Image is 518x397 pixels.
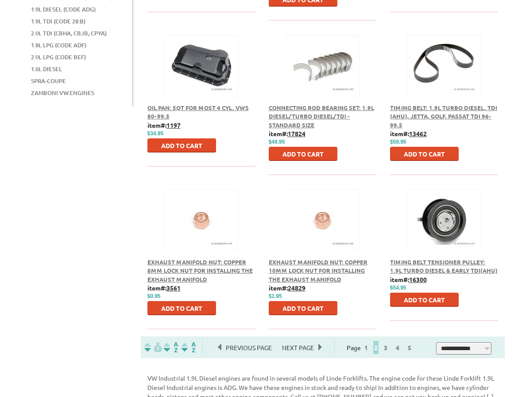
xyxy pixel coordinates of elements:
[269,130,305,137] b: item#:
[269,284,305,292] b: item#:
[31,4,96,15] a: 1.9L Diesel (Code ADG)
[282,150,324,158] span: Add to Cart
[162,342,180,352] img: Sort by Headline
[147,138,216,153] button: Add to Cart
[390,130,427,137] b: item#:
[334,340,426,355] div: Page
[390,104,497,129] a: Timing Belt: 1.9L Turbo Diesel, TDI (AHU), Jetta, Golf, Passat TDI 96-99.5
[390,275,427,283] b: item#:
[144,342,162,352] img: filterpricelow.svg
[390,139,406,145] span: $59.95
[409,275,427,283] u: 16300
[404,150,445,158] span: Add to Cart
[147,121,181,129] b: item#:
[288,284,305,292] u: 24829
[31,63,62,75] a: 1.6L Diesel
[161,304,202,312] span: Add to Cart
[404,296,445,304] span: Add to Cart
[390,293,459,307] button: Add to Cart
[282,304,324,312] span: Add to Cart
[147,104,249,120] a: Oil Pan: 5Qt For Most 4 Cyl. VWs 80-99.5
[269,258,367,283] a: Exhaust Manifold Nut: Copper 10mm Lock Nut for Installing the Exhaust Manifold
[394,344,402,351] a: 4
[166,284,181,292] u: 3561
[390,147,459,161] button: Add to Cart
[406,344,414,351] a: 5
[409,130,427,137] u: 13462
[180,342,197,352] img: Sort by Sales Rank
[31,51,86,63] a: 2.0L LPG (Code BEF)
[161,141,202,149] span: Add to Cart
[269,104,374,129] a: Connecting Rod Bearing Set: 1.9L Diesel/Turbo Diesel/TDI - Standard Size
[31,87,94,99] a: Zamboni VW Engines
[218,344,278,351] a: Previous Page
[288,130,305,137] u: 17824
[278,341,318,354] span: Next Page
[390,285,406,291] span: $54.95
[31,75,66,87] a: Spra-Coupe
[269,139,285,145] span: $49.95
[373,341,379,354] span: 2
[362,344,370,351] a: 1
[269,147,337,161] button: Add to Cart
[166,121,181,129] u: 1197
[147,301,216,315] button: Add to Cart
[147,284,181,292] b: item#:
[147,293,161,299] span: $0.95
[269,293,282,299] span: $1.95
[31,27,107,39] a: 2.0L TDI (CBHA, CBJB, CPYA)
[147,258,253,283] a: Exhaust Manifold Nut: Copper 8mm Lock Nut for Installing the Exhaust Manifold
[278,344,318,351] a: Next Page
[147,130,164,137] span: $34.95
[269,301,337,315] button: Add to Cart
[221,341,276,354] span: Previous Page
[31,15,85,27] a: 1.9L TDI (Code 28:B)
[390,258,498,275] a: Timing Belt Tensioner Pulley: 1.9L Turbo Diesel & Early TDI(AHU)
[31,39,86,51] a: 1.8L LPG (Code ADF)
[382,344,390,351] a: 3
